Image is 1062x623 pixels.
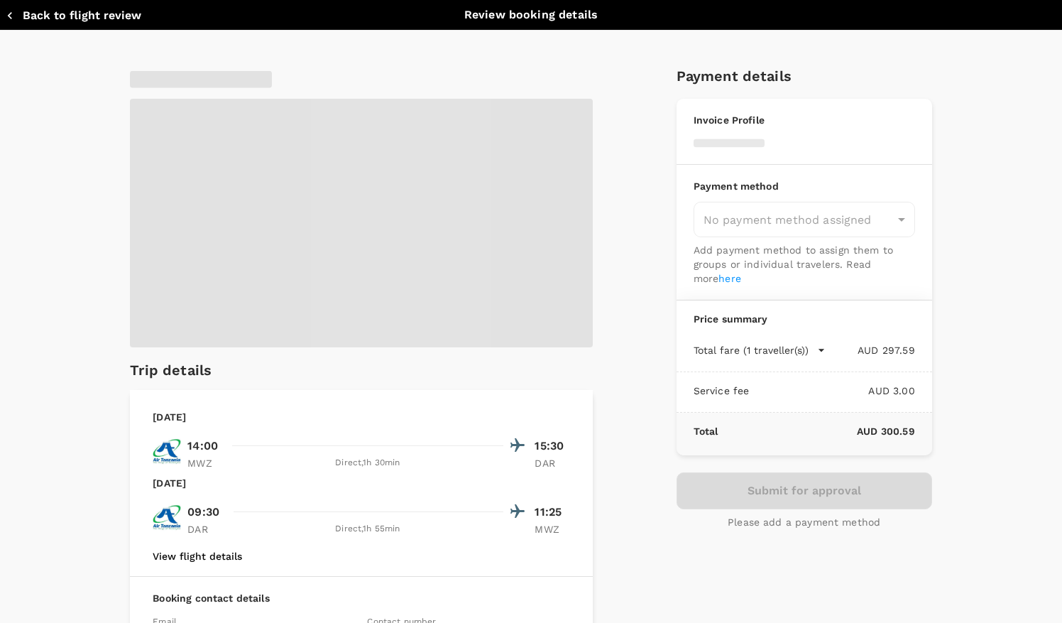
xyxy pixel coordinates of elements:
p: DAR [187,522,223,536]
h6: Payment details [677,65,932,87]
p: AUD 3.00 [749,384,914,398]
h6: Trip details [130,359,212,381]
p: [DATE] [153,476,186,490]
a: here [718,273,741,284]
p: AUD 297.59 [826,343,915,357]
button: Back to flight review [6,9,141,23]
p: DAR [535,456,570,470]
div: No payment method assigned [694,202,915,237]
p: Price summary [694,312,915,326]
button: View flight details [153,551,242,562]
p: Total [694,424,718,438]
p: MWZ [535,522,570,536]
p: Review booking details [464,6,598,23]
p: 11:25 [535,504,570,521]
p: 09:30 [187,504,219,521]
p: Add payment method to assign them to groups or individual travelers. Read more [694,243,915,286]
img: TC [153,503,181,531]
div: Direct , 1h 55min [231,522,503,536]
p: Service fee [694,384,750,398]
p: Invoice Profile [694,113,915,127]
p: Booking contact details [153,591,570,605]
button: Total fare (1 traveller(s)) [694,343,826,357]
p: 15:30 [535,438,570,455]
div: Direct , 1h 30min [231,456,503,470]
p: Total fare (1 traveller(s)) [694,343,809,357]
p: 14:00 [187,438,218,455]
p: AUD 300.59 [718,424,914,438]
p: MWZ [187,456,223,470]
p: Please add a payment method [728,515,880,529]
p: Payment method [694,179,915,193]
img: TC [153,437,181,465]
p: [DATE] [153,410,186,424]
